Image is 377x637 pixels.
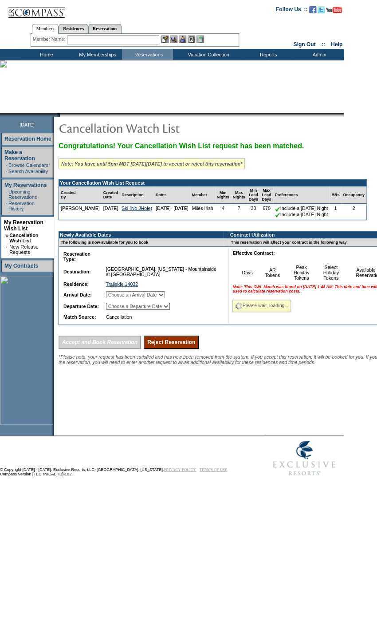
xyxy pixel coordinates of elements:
[4,182,47,188] a: My Reservations
[63,281,89,287] b: Residence:
[161,36,169,43] img: b_edit.gif
[188,36,195,43] img: Reservations
[236,263,258,283] td: Days
[63,314,96,320] b: Match Source:
[247,204,260,219] td: 30
[59,336,141,349] input: Accept and Book Reservation
[231,204,247,219] td: 7
[33,36,67,43] div: Member Name:
[341,186,366,204] td: Occupancy
[9,233,38,243] a: Cancellation Wish List
[59,179,366,186] td: Your Cancellation Wish List Request
[260,186,273,204] td: Max Lead Days
[59,204,102,219] td: [PERSON_NAME]
[144,336,199,349] input: Reject Reservation
[287,263,316,283] td: Peak Holiday Tokens
[293,49,344,60] td: Admin
[154,204,190,219] td: [DATE]- [DATE]
[247,186,260,204] td: Min Lead Days
[275,212,280,218] img: chkSmaller.gif
[4,136,51,142] a: Reservation Home
[309,9,316,14] a: Become our fan on Facebook
[102,204,120,219] td: [DATE]
[104,313,221,321] td: Cancellation
[57,113,60,117] img: promoShadowLeftCorner.gif
[8,189,37,200] a: Upcoming Reservations
[102,186,120,204] td: Created Date
[190,186,215,204] td: Member
[190,204,215,219] td: Miles Irish
[20,122,35,127] span: [DATE]
[4,149,35,162] a: Make a Reservation
[6,162,8,168] td: ·
[232,300,291,312] div: Please wait, loading...
[318,6,325,13] img: Follow us on Twitter
[276,5,307,16] td: Follow Us ::
[322,41,325,47] span: ::
[4,263,38,269] a: My Contracts
[104,265,221,279] td: [GEOGRAPHIC_DATA], [US_STATE] - Mountainside at [GEOGRAPHIC_DATA]
[173,49,242,60] td: Vacation Collection
[164,467,196,471] a: PRIVACY POLICY
[179,36,186,43] img: Impersonate
[6,233,8,238] b: »
[63,304,99,309] b: Departure Date:
[326,9,342,14] a: Subscribe to our YouTube Channel
[32,24,59,34] a: Members
[9,244,38,255] a: New Release Requests
[60,113,61,117] img: blank.gif
[273,186,330,204] td: Preferences
[88,24,122,33] a: Reservations
[260,204,273,219] td: 670
[63,292,91,297] b: Arrival Date:
[232,250,275,256] b: Effective Contract:
[8,169,48,174] a: Search Availability
[63,251,90,262] b: Reservation Type:
[242,49,293,60] td: Reports
[275,206,280,212] img: chkSmaller.gif
[8,201,35,211] a: Reservation History
[61,161,242,166] i: Note: You have until 5pm MDT [DATE][DATE] to accept or reject this reservation*
[264,436,344,480] img: Exclusive Resorts
[122,206,152,211] a: Ski (No JHole)
[231,186,247,204] td: Max Nights
[341,204,366,219] td: 2
[59,142,304,150] span: Congratulations! Your Cancellation Wish List request has been matched.
[6,169,8,174] td: ·
[309,6,316,13] img: Become our fan on Facebook
[293,41,315,47] a: Sign Out
[215,204,231,219] td: 4
[106,281,138,287] a: Trailside 14032
[196,36,204,43] img: b_calculator.gif
[330,204,341,219] td: 1
[120,186,154,204] td: Description
[59,24,88,33] a: Residences
[330,186,341,204] td: BRs
[122,49,173,60] td: Reservations
[20,49,71,60] td: Home
[273,204,330,219] td: Include a [DATE] Night Include a [DATE] Night
[59,231,224,238] td: Newly Available Dates
[318,9,325,14] a: Follow us on Twitter
[8,162,48,168] a: Browse Calendars
[59,186,102,204] td: Created By
[63,269,91,274] b: Destination:
[258,263,287,283] td: AR Tokens
[6,189,8,200] td: ·
[215,186,231,204] td: Min Nights
[6,201,8,211] td: ·
[4,219,43,232] a: My Reservation Wish List
[6,244,8,255] td: ·
[71,49,122,60] td: My Memberships
[316,263,346,283] td: Select Holiday Tokens
[59,238,224,247] td: The following is now available for you to book
[200,467,228,471] a: TERMS OF USE
[331,41,342,47] a: Help
[59,119,236,137] img: pgTtlCancellationNotification.gif
[154,186,190,204] td: Dates
[326,7,342,13] img: Subscribe to our YouTube Channel
[170,36,177,43] img: View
